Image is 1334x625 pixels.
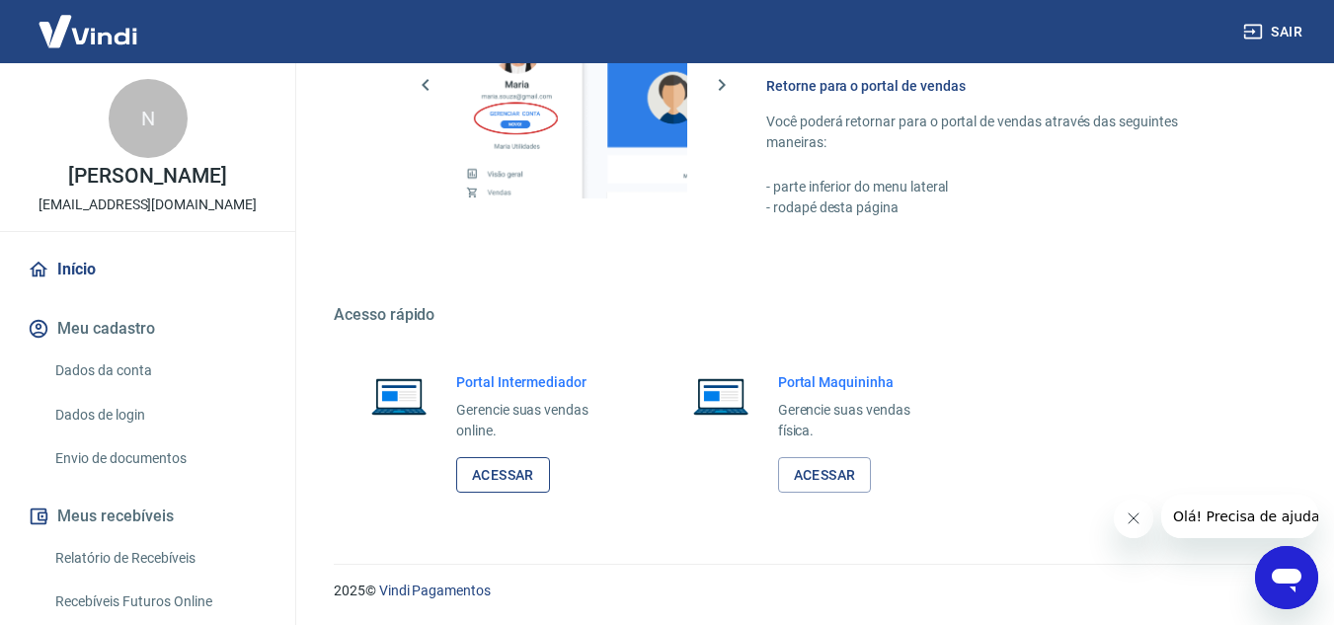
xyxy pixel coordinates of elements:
a: Início [24,248,272,291]
p: 2025 © [334,581,1287,601]
p: Você poderá retornar para o portal de vendas através das seguintes maneiras: [766,112,1239,153]
button: Meus recebíveis [24,495,272,538]
img: Vindi [24,1,152,61]
button: Sair [1239,14,1310,50]
iframe: Mensagem da empresa [1161,495,1318,538]
a: Acessar [778,457,872,494]
img: Imagem de um notebook aberto [357,372,440,420]
a: Envio de documentos [47,438,272,479]
a: Relatório de Recebíveis [47,538,272,579]
h6: Portal Intermediador [456,372,620,392]
a: Recebíveis Futuros Online [47,582,272,622]
span: Olá! Precisa de ajuda? [12,14,166,30]
a: Dados de login [47,395,272,435]
p: Gerencie suas vendas online. [456,400,620,441]
p: - rodapé desta página [766,197,1239,218]
button: Meu cadastro [24,307,272,351]
iframe: Botão para abrir a janela de mensagens [1255,546,1318,609]
p: Gerencie suas vendas física. [778,400,942,441]
a: Vindi Pagamentos [379,583,491,598]
div: N [109,79,188,158]
p: [PERSON_NAME] [68,166,226,187]
img: Imagem de um notebook aberto [679,372,762,420]
h6: Retorne para o portal de vendas [766,76,1239,96]
h5: Acesso rápido [334,305,1287,325]
a: Dados da conta [47,351,272,391]
p: [EMAIL_ADDRESS][DOMAIN_NAME] [39,195,257,215]
p: - parte inferior do menu lateral [766,177,1239,197]
a: Acessar [456,457,550,494]
iframe: Fechar mensagem [1114,499,1153,538]
h6: Portal Maquininha [778,372,942,392]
